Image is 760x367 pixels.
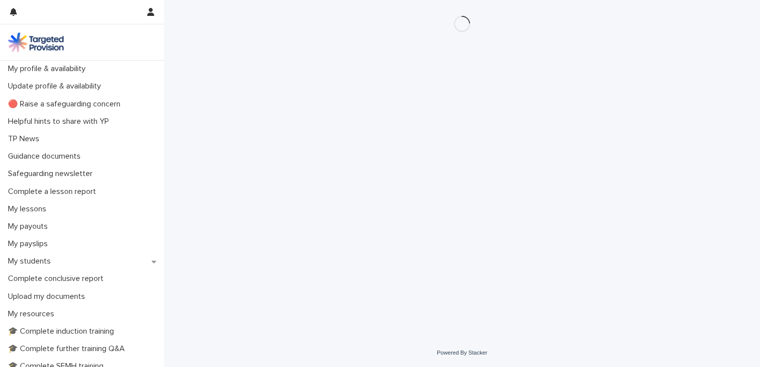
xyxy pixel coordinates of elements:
p: TP News [4,134,47,144]
img: M5nRWzHhSzIhMunXDL62 [8,32,64,52]
p: My profile & availability [4,64,94,74]
p: Upload my documents [4,292,93,301]
p: Complete conclusive report [4,274,111,283]
p: 🎓 Complete further training Q&A [4,344,133,354]
p: My payslips [4,239,56,249]
p: My lessons [4,204,54,214]
p: Helpful hints to share with YP [4,117,117,126]
p: 🎓 Complete induction training [4,327,122,336]
p: Guidance documents [4,152,89,161]
p: Update profile & availability [4,82,109,91]
p: My students [4,257,59,266]
p: My payouts [4,222,56,231]
p: My resources [4,309,62,319]
a: Powered By Stacker [437,350,487,356]
p: 🔴 Raise a safeguarding concern [4,99,128,109]
p: Complete a lesson report [4,187,104,196]
p: Safeguarding newsletter [4,169,100,179]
